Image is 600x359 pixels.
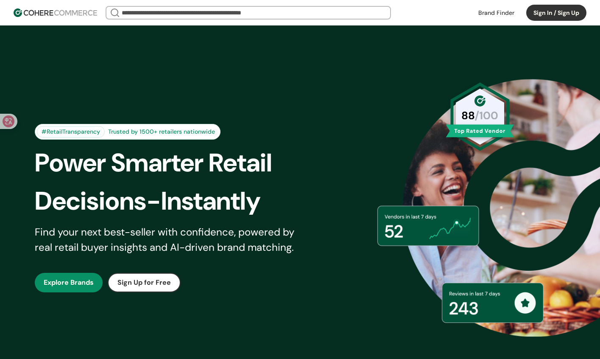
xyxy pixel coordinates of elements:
img: Cohere Logo [14,8,97,17]
button: Sign Up for Free [108,273,181,292]
div: #RetailTransparency [37,126,105,137]
button: Explore Brands [35,273,103,292]
div: Find your next best-seller with confidence, powered by real retail buyer insights and AI-driven b... [35,224,305,255]
div: Power Smarter Retail [35,144,320,182]
div: Decisions-Instantly [35,182,320,220]
div: Trusted by 1500+ retailers nationwide [105,127,218,136]
button: Sign In / Sign Up [526,5,586,21]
